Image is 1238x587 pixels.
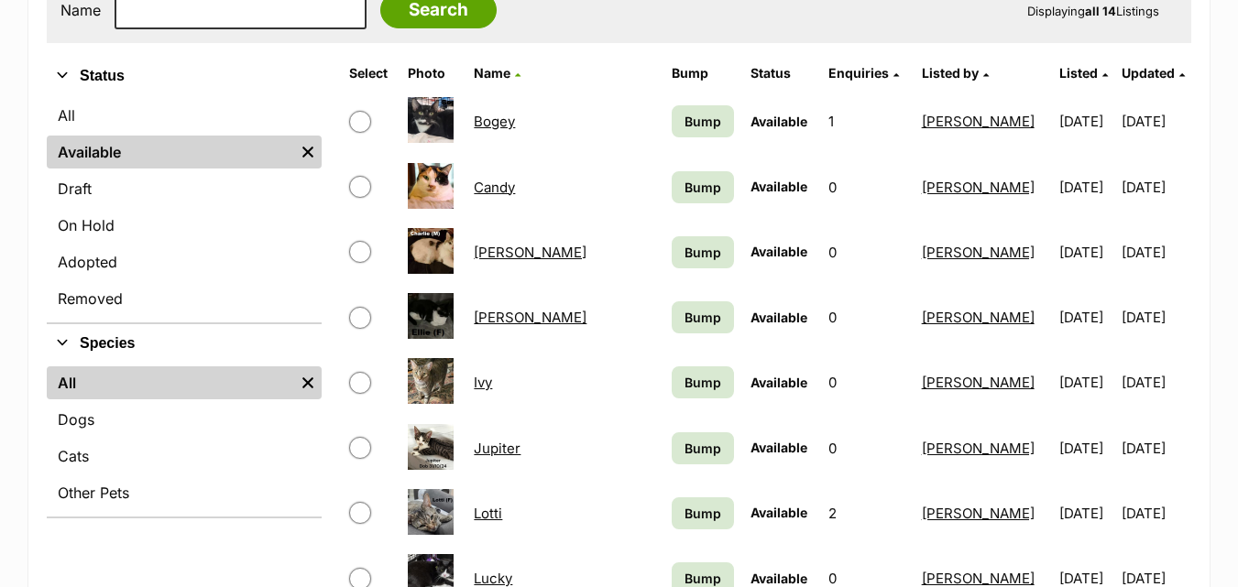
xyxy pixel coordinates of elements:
[1122,90,1189,153] td: [DATE]
[474,65,510,81] span: Name
[821,482,912,545] td: 2
[1122,286,1189,349] td: [DATE]
[342,59,399,88] th: Select
[1052,417,1120,480] td: [DATE]
[474,113,515,130] a: Bogey
[685,243,721,262] span: Bump
[922,309,1035,326] a: [PERSON_NAME]
[1027,4,1159,18] span: Displaying Listings
[1059,65,1108,81] a: Listed
[60,2,101,18] label: Name
[750,310,807,325] span: Available
[47,363,322,516] div: Species
[672,366,733,398] a: Bump
[1122,65,1185,81] a: Updated
[672,236,733,268] a: Bump
[672,432,733,464] a: Bump
[922,505,1035,522] a: [PERSON_NAME]
[685,112,721,131] span: Bump
[294,136,322,168] a: Remove filter
[750,571,807,586] span: Available
[47,245,322,278] a: Adopted
[821,221,912,284] td: 0
[685,373,721,392] span: Bump
[922,244,1035,261] a: [PERSON_NAME]
[47,366,294,399] a: All
[1122,482,1189,545] td: [DATE]
[1085,4,1116,18] strong: all 14
[685,439,721,458] span: Bump
[1122,221,1189,284] td: [DATE]
[821,417,912,480] td: 0
[685,178,721,197] span: Bump
[922,570,1035,587] a: [PERSON_NAME]
[743,59,819,88] th: Status
[47,403,322,436] a: Dogs
[922,65,979,81] span: Listed by
[400,59,466,88] th: Photo
[821,351,912,414] td: 0
[1052,286,1120,349] td: [DATE]
[1052,482,1120,545] td: [DATE]
[750,375,807,390] span: Available
[750,179,807,194] span: Available
[1122,156,1189,219] td: [DATE]
[474,374,492,391] a: Ivy
[1122,417,1189,480] td: [DATE]
[47,476,322,509] a: Other Pets
[47,172,322,205] a: Draft
[922,374,1035,391] a: [PERSON_NAME]
[47,332,322,355] button: Species
[1052,156,1120,219] td: [DATE]
[750,440,807,455] span: Available
[47,64,322,88] button: Status
[828,65,899,81] a: Enquiries
[750,114,807,129] span: Available
[672,105,733,137] a: Bump
[47,99,322,132] a: All
[474,244,586,261] a: [PERSON_NAME]
[750,505,807,520] span: Available
[474,309,586,326] a: [PERSON_NAME]
[47,136,294,168] a: Available
[672,171,733,203] a: Bump
[47,95,322,322] div: Status
[1122,351,1189,414] td: [DATE]
[685,504,721,523] span: Bump
[1052,90,1120,153] td: [DATE]
[750,244,807,259] span: Available
[821,90,912,153] td: 1
[1122,65,1175,81] span: Updated
[47,440,322,473] a: Cats
[294,366,322,399] a: Remove filter
[474,65,520,81] a: Name
[664,59,740,88] th: Bump
[821,286,912,349] td: 0
[474,505,502,522] a: Lotti
[1052,351,1120,414] td: [DATE]
[922,65,989,81] a: Listed by
[47,209,322,242] a: On Hold
[474,179,515,196] a: Candy
[47,282,322,315] a: Removed
[922,440,1035,457] a: [PERSON_NAME]
[828,65,889,81] span: translation missing: en.admin.listings.index.attributes.enquiries
[922,113,1035,130] a: [PERSON_NAME]
[922,179,1035,196] a: [PERSON_NAME]
[685,308,721,327] span: Bump
[474,440,520,457] a: Jupiter
[1059,65,1098,81] span: Listed
[1052,221,1120,284] td: [DATE]
[821,156,912,219] td: 0
[474,570,512,587] a: Lucky
[672,301,733,333] a: Bump
[672,497,733,529] a: Bump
